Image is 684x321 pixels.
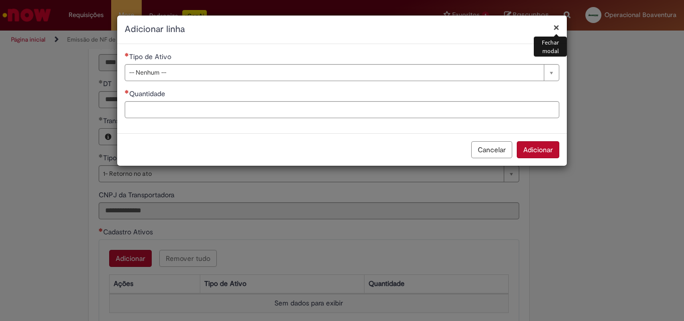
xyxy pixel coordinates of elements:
span: Necessários [125,90,129,94]
div: Fechar modal [534,37,567,57]
button: Cancelar [471,141,512,158]
h2: Adicionar linha [125,23,559,36]
button: Adicionar [517,141,559,158]
span: Necessários [125,53,129,57]
span: -- Nenhum -- [129,65,539,81]
span: Quantidade [129,89,167,98]
span: Tipo de Ativo [129,52,173,61]
input: Quantidade [125,101,559,118]
button: Fechar modal [553,22,559,33]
